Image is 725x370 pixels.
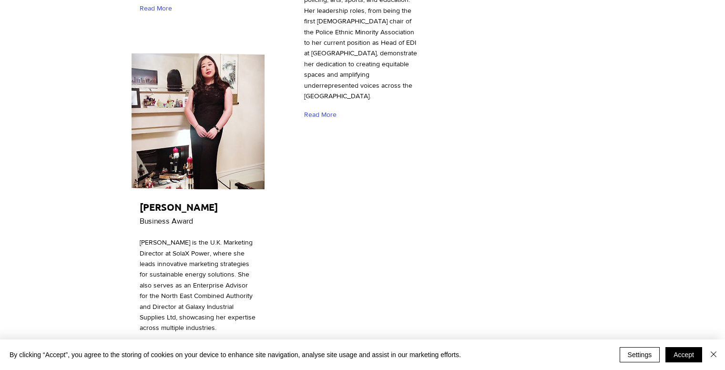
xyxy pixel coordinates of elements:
button: Accept [665,347,702,362]
img: Wenyan Sharp [132,53,265,189]
span: Read More [140,4,172,13]
span: [PERSON_NAME] is the U.K. Marketing Director at SolaX Power, where she leads innovative marketing... [140,238,255,331]
span: Business Award [140,217,193,225]
button: Settings [620,347,660,362]
a: Read More [140,339,176,355]
a: Read More [304,106,341,123]
button: Close [708,347,719,362]
span: By clicking “Accept”, you agree to the storing of cookies on your device to enhance site navigati... [10,350,461,359]
span: [PERSON_NAME] [140,201,218,213]
span: Read More [304,110,337,120]
img: Close [708,349,719,360]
